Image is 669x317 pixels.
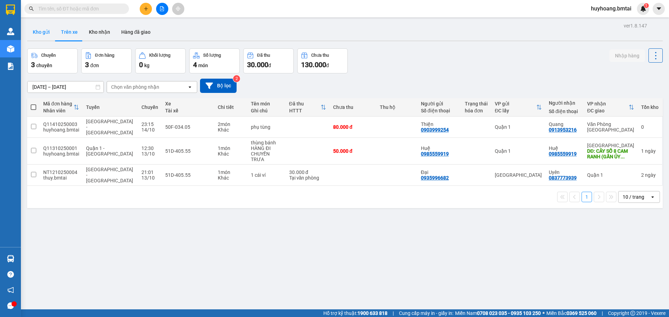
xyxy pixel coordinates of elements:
[251,108,282,113] div: Ghi chú
[43,108,74,113] div: Nhân viên
[187,84,193,90] svg: open
[495,148,542,154] div: Quận 1
[421,169,458,175] div: Đại
[587,101,629,106] div: VP nhận
[549,127,577,133] div: 0913953216
[233,75,240,82] sup: 2
[141,169,158,175] div: 21:01
[189,48,240,73] button: Số lượng4món
[86,119,133,135] span: [GEOGRAPHIC_DATA] - [GEOGRAPHIC_DATA]
[251,124,282,130] div: phụ tùng
[323,309,387,317] span: Hỗ trợ kỹ thuật:
[111,84,159,90] div: Chọn văn phòng nhận
[333,124,373,130] div: 80.000 đ
[582,192,592,202] button: 1
[286,98,330,117] th: Toggle SortBy
[218,104,244,110] div: Chi tiết
[609,49,645,62] button: Nhập hàng
[421,101,458,106] div: Người gửi
[251,101,282,106] div: Tên món
[243,48,294,73] button: Đã thu30.000đ
[587,121,634,133] div: Văn Phòng [GEOGRAPHIC_DATA]
[55,24,83,40] button: Trên xe
[156,3,168,15] button: file-add
[247,61,268,69] span: 30.000
[644,3,649,8] sup: 1
[86,104,134,110] div: Tuyến
[43,101,74,106] div: Mã đơn hàng
[645,172,656,178] span: ngày
[218,169,244,175] div: 1 món
[172,3,184,15] button: aim
[549,169,580,175] div: Uyên
[144,6,148,11] span: plus
[656,6,662,12] span: caret-down
[587,108,629,113] div: ĐC giao
[584,98,638,117] th: Toggle SortBy
[587,143,634,148] div: [GEOGRAPHIC_DATA]
[465,108,488,113] div: hóa đơn
[268,63,271,68] span: đ
[289,108,321,113] div: HTTT
[421,127,449,133] div: 0903999254
[198,63,208,68] span: món
[357,310,387,316] strong: 1900 633 818
[251,172,282,178] div: 1 cái ví
[90,63,99,68] span: đơn
[653,3,665,15] button: caret-down
[326,63,329,68] span: đ
[141,175,158,181] div: 13/10
[141,151,158,157] div: 13/10
[116,24,156,40] button: Hàng đã giao
[567,310,597,316] strong: 0369 525 060
[333,104,373,110] div: Chưa thu
[85,61,89,69] span: 3
[587,148,634,159] div: DĐ: CÂY SỐ 8 CAM RANH (GẦN ỦY BAN)
[29,6,34,11] span: search
[7,28,14,35] img: warehouse-icon
[141,104,158,110] div: Chuyến
[31,61,35,69] span: 3
[200,79,237,93] button: Bộ lọc
[83,24,116,40] button: Kho nhận
[141,145,158,151] div: 12:30
[27,24,55,40] button: Kho gửi
[621,154,625,159] span: ...
[135,48,186,73] button: Khối lượng0kg
[333,148,373,154] div: 50.000 đ
[495,124,542,130] div: Quận 1
[495,101,536,106] div: VP gửi
[27,48,78,73] button: Chuyến3chuyến
[587,172,634,178] div: Quận 1
[289,175,326,181] div: Tại văn phòng
[140,3,152,15] button: plus
[165,124,211,130] div: 50F-034.05
[165,148,211,154] div: 51D-405.55
[141,127,158,133] div: 14/10
[81,48,132,73] button: Đơn hàng3đơn
[218,121,244,127] div: 2 món
[40,98,83,117] th: Toggle SortBy
[640,6,646,12] img: icon-new-feature
[543,312,545,315] span: ⚪️
[203,53,221,58] div: Số lượng
[421,175,449,181] div: 0935996682
[257,53,270,58] div: Đã thu
[218,145,244,151] div: 1 món
[297,48,348,73] button: Chưa thu130.000đ
[141,121,158,127] div: 23:15
[585,4,637,13] span: huyhoang.bmtai
[549,100,580,106] div: Người nhận
[495,108,536,113] div: ĐC lấy
[455,309,541,317] span: Miền Nam
[218,151,244,157] div: Khác
[165,108,211,113] div: Tài xế
[641,104,659,110] div: Tồn kho
[149,53,170,58] div: Khối lượng
[165,172,211,178] div: 51D-405.55
[43,169,79,175] div: NT1210250004
[641,148,659,154] div: 1
[549,151,577,157] div: 0985559919
[399,309,453,317] span: Cung cấp máy in - giấy in:
[7,271,14,278] span: question-circle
